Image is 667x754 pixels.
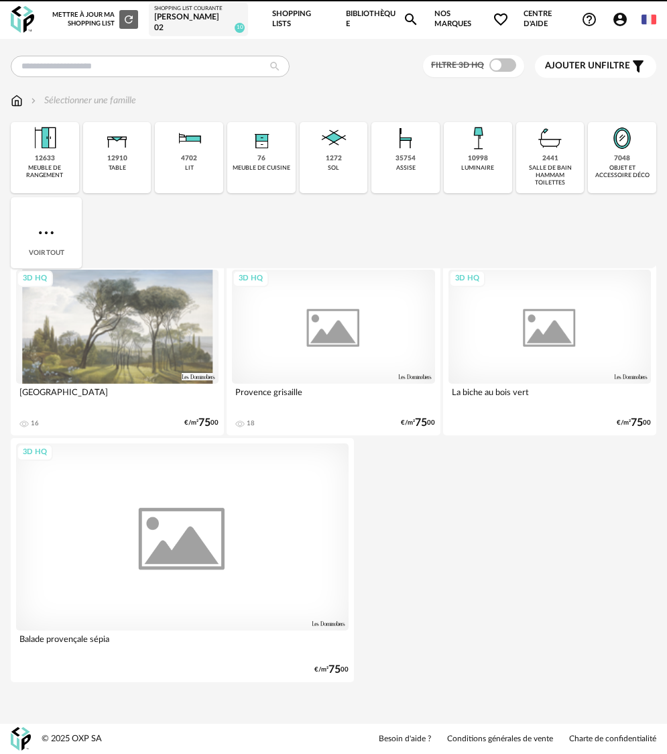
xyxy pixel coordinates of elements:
[17,270,53,287] div: 3D HQ
[606,122,638,154] img: Miroir.png
[569,734,656,745] a: Charte de confidentialité
[415,419,427,427] span: 75
[16,384,219,411] div: [GEOGRAPHIC_DATA]
[29,122,61,154] img: Meuble%20de%20rangement.png
[612,11,628,28] span: Account Circle icon
[15,164,75,180] div: meuble de rangement
[403,11,419,28] span: Magnify icon
[581,11,597,28] span: Help Circle Outline icon
[447,734,553,745] a: Conditions générales de vente
[154,5,243,34] a: Shopping List courante [PERSON_NAME] 02 10
[396,164,416,172] div: assise
[520,164,581,187] div: salle de bain hammam toilettes
[17,444,53,461] div: 3D HQ
[431,61,484,69] span: Filtre 3D HQ
[198,419,210,427] span: 75
[389,122,422,154] img: Assise.png
[448,384,651,411] div: La biche au bois vert
[233,164,290,172] div: meuble de cuisine
[328,164,339,172] div: sol
[328,665,341,674] span: 75
[534,122,566,154] img: Salle%20de%20bain.png
[42,733,102,745] div: © 2025 OXP SA
[235,23,245,33] span: 10
[449,270,485,287] div: 3D HQ
[232,384,434,411] div: Provence grisaille
[614,154,630,163] div: 7048
[181,154,197,163] div: 4702
[184,419,219,427] div: €/m² 00
[545,61,601,70] span: Ajouter un
[326,154,342,163] div: 1272
[107,154,127,163] div: 12910
[318,122,350,154] img: Sol.png
[16,631,349,657] div: Balade provençale sépia
[631,419,643,427] span: 75
[379,734,431,745] a: Besoin d'aide ?
[630,58,646,74] span: Filter icon
[173,122,205,154] img: Literie.png
[154,5,243,12] div: Shopping List courante
[612,11,634,28] span: Account Circle icon
[101,122,133,154] img: Table.png
[11,264,224,435] a: 3D HQ [GEOGRAPHIC_DATA] 16 €/m²7500
[11,727,31,751] img: OXP
[11,94,23,107] img: svg+xml;base64,PHN2ZyB3aWR0aD0iMTYiIGhlaWdodD0iMTciIHZpZXdCb3g9IjAgMCAxNiAxNyIgZmlsbD0ibm9uZSIgeG...
[185,164,194,172] div: lit
[642,12,656,27] img: fr
[493,11,509,28] span: Heart Outline icon
[396,154,416,163] div: 35754
[11,197,82,268] div: Voir tout
[233,270,269,287] div: 3D HQ
[468,154,488,163] div: 10998
[524,9,597,29] span: Centre d'aideHelp Circle Outline icon
[545,60,630,72] span: filtre
[123,15,135,22] span: Refresh icon
[592,164,652,180] div: objet et accessoire déco
[245,122,278,154] img: Rangement.png
[28,94,136,107] div: Sélectionner une famille
[11,6,34,34] img: OXP
[314,665,349,674] div: €/m² 00
[617,419,651,427] div: €/m² 00
[257,154,265,163] div: 76
[109,164,126,172] div: table
[154,12,243,33] div: [PERSON_NAME] 02
[542,154,558,163] div: 2441
[11,438,354,682] a: 3D HQ Balade provençale sépia €/m²7500
[443,264,656,435] a: 3D HQ La biche au bois vert €/m²7500
[247,419,255,427] div: 18
[462,122,494,154] img: Luminaire.png
[28,94,39,107] img: svg+xml;base64,PHN2ZyB3aWR0aD0iMTYiIGhlaWdodD0iMTYiIHZpZXdCb3g9IjAgMCAxNiAxNiIgZmlsbD0ibm9uZSIgeG...
[36,222,57,244] img: more.7b13dc1.svg
[52,10,138,29] div: Mettre à jour ma Shopping List
[227,264,440,435] a: 3D HQ Provence grisaille 18 €/m²7500
[401,419,435,427] div: €/m² 00
[461,164,494,172] div: luminaire
[535,55,656,78] button: Ajouter unfiltre Filter icon
[35,154,55,163] div: 12633
[31,419,39,427] div: 16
